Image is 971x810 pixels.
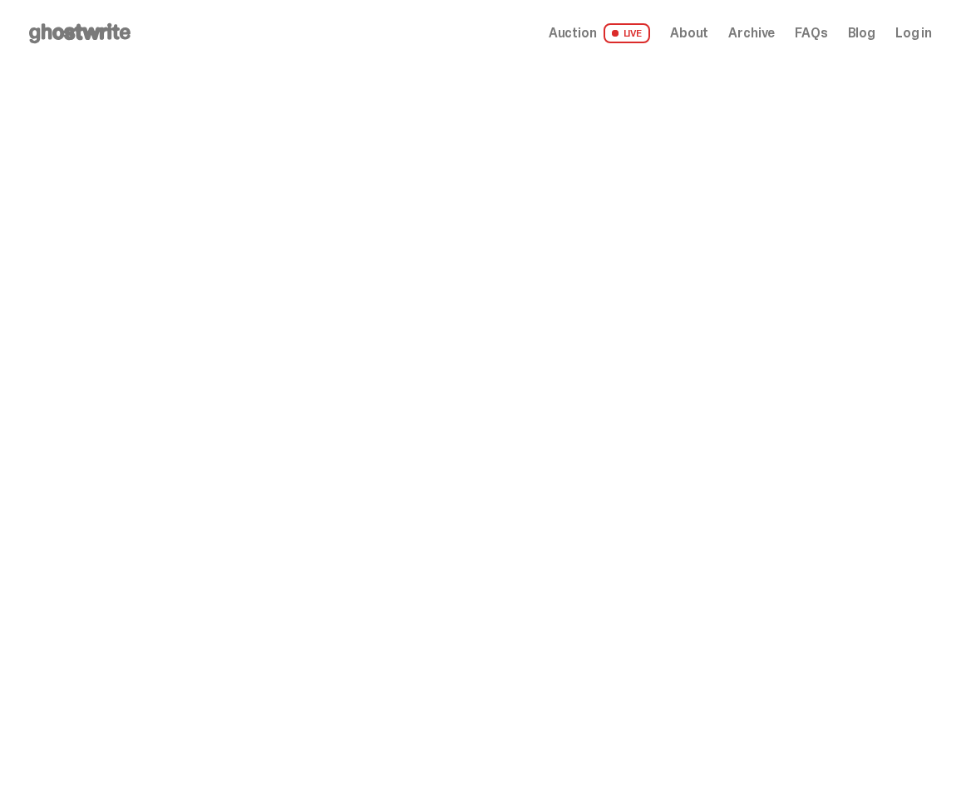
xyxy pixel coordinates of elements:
[604,23,651,43] span: LIVE
[549,23,650,43] a: Auction LIVE
[728,27,775,40] a: Archive
[848,27,875,40] a: Blog
[549,27,597,40] span: Auction
[670,27,708,40] a: About
[895,27,932,40] a: Log in
[795,27,827,40] a: FAQs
